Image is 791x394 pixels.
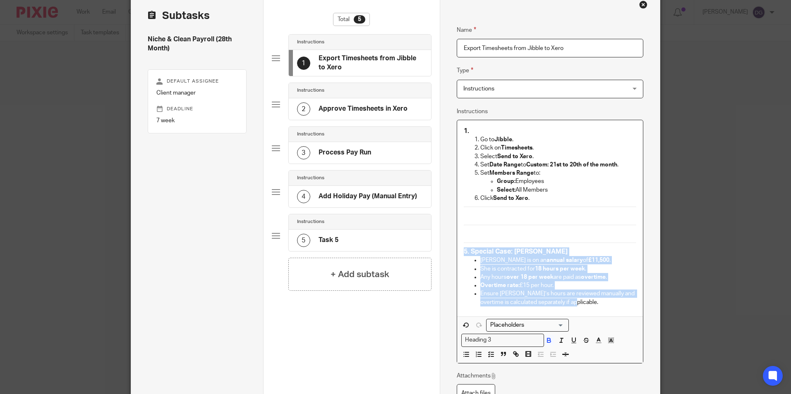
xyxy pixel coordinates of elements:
strong: Send to Xero [497,154,532,159]
p: Attachments [457,372,497,380]
p: Employees [497,177,637,185]
p: Default assignee [156,78,238,85]
span: Heading 3 [463,336,493,344]
strong: Members Range [489,170,534,176]
h4: Instructions [297,131,324,138]
input: Search for option [487,321,564,330]
strong: over 18 per week [506,274,554,280]
div: 5 [354,15,365,24]
p: Any hours are paid as . [480,273,637,281]
div: 5 [297,234,310,247]
strong: £11,500 [588,257,609,263]
input: Search for option [494,336,539,344]
p: [PERSON_NAME] is on an of . [480,256,637,264]
div: Search for option [461,334,544,347]
strong: annual salary [547,257,583,263]
strong: Send to Xero [493,195,528,201]
div: Total [333,13,370,26]
h4: + Add subtask [331,268,389,281]
p: She is contracted for . [480,265,637,273]
h4: Instructions [297,39,324,45]
label: Name [457,25,476,35]
strong: 1. [464,128,469,134]
p: Go to . [480,135,637,144]
div: 4 [297,190,310,203]
strong: Custom: 21st to 20th of the month [526,162,617,168]
p: Click . [480,194,637,202]
h4: Niche & Clean Payroll (28th Month) [148,35,247,53]
p: Click on . [480,144,637,152]
label: Type [457,66,473,75]
p: Select . [480,152,637,161]
h4: Task 5 [319,236,338,244]
h4: Instructions [297,175,324,181]
div: Search for option [486,319,569,332]
strong: overtime [581,274,606,280]
p: Deadline [156,106,238,112]
h4: Process Pay Run [319,148,371,157]
strong: Jibble [494,137,512,142]
h4: Export Timesheets from Jibble to Xero [319,54,423,72]
p: Set to . [480,161,637,169]
div: 3 [297,146,310,159]
strong: Timesheets [501,145,532,151]
h4: Instructions [297,87,324,94]
p: 7 week [156,116,238,125]
h4: Add Holiday Pay (Manual Entry) [319,192,417,201]
p: Client manager [156,89,238,97]
p: Set to: [480,169,637,177]
strong: 5. Special Case: [PERSON_NAME] [464,248,568,255]
p: £15 per hour. [480,281,637,290]
strong: 18 hours per week [535,266,585,272]
h4: Approve Timesheets in Xero [319,104,407,113]
p: Ensure [PERSON_NAME]’s hours are reviewed manually and overtime is calculated separately if appli... [480,290,637,306]
strong: Date Range [489,162,521,168]
div: Close this dialog window [639,0,647,9]
strong: Select: [497,187,515,193]
h4: Instructions [297,218,324,225]
p: All Members [497,186,637,194]
span: Instructions [463,86,494,92]
strong: Overtime rate: [480,282,520,288]
label: Instructions [457,107,488,116]
div: 1 [297,57,310,70]
strong: Group: [497,178,515,184]
h2: Subtasks [148,9,210,23]
div: 2 [297,102,310,116]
